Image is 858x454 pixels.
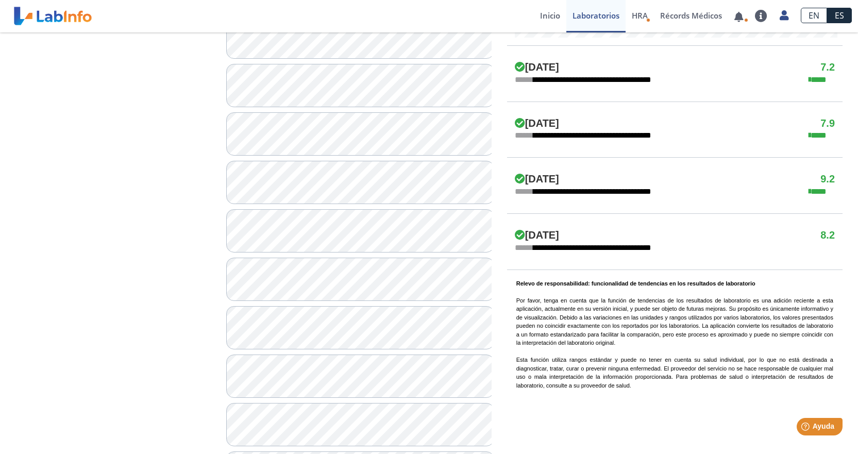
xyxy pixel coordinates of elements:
a: EN [801,8,827,23]
span: HRA [632,10,648,21]
h4: 7.9 [820,117,835,130]
h4: 8.2 [820,229,835,242]
h4: 7.2 [820,61,835,74]
iframe: Help widget launcher [766,414,847,443]
h4: [DATE] [515,229,559,242]
h4: 9.2 [820,173,835,186]
h4: [DATE] [515,173,559,186]
h4: [DATE] [515,61,559,74]
a: ES [827,8,852,23]
h4: [DATE] [515,117,559,130]
p: Por favor, tenga en cuenta que la función de tendencias de los resultados de laboratorio es una a... [516,279,833,390]
b: Relevo de responsabilidad: funcionalidad de tendencias en los resultados de laboratorio [516,280,755,287]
